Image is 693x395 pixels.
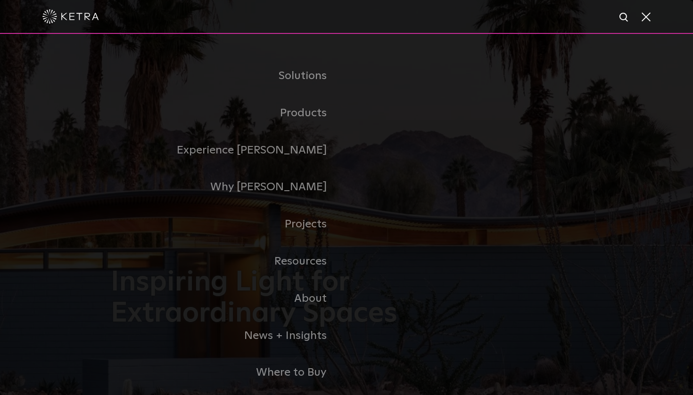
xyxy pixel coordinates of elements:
a: Projects [111,206,346,243]
a: Experience [PERSON_NAME] [111,132,346,169]
div: Navigation Menu [111,57,582,391]
a: Where to Buy [111,354,346,391]
a: Resources [111,243,346,280]
a: Why [PERSON_NAME] [111,169,346,206]
img: search icon [619,12,630,24]
a: Solutions [111,57,346,95]
a: News + Insights [111,317,346,355]
img: ketra-logo-2019-white [42,9,99,24]
a: Products [111,95,346,132]
a: About [111,280,346,317]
